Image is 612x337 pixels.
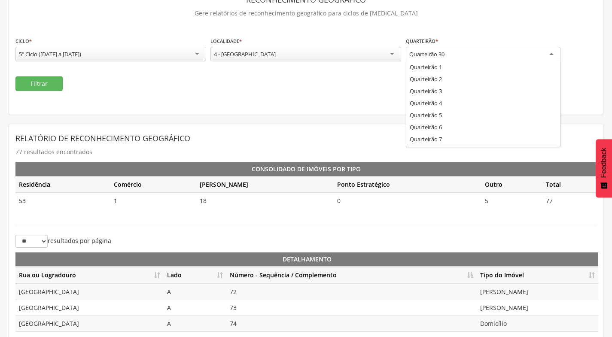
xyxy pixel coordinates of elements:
[477,267,598,284] th: Tipo do Imóvel: Ordenar colunas de forma ascendente
[210,38,242,45] label: Localidade
[406,121,560,133] div: Quarteirão 6
[196,176,334,193] th: [PERSON_NAME]
[226,284,477,300] td: 72
[15,300,164,316] td: [GEOGRAPHIC_DATA]
[477,284,598,300] td: [PERSON_NAME]
[600,148,608,178] span: Feedback
[196,193,334,209] td: 18
[406,133,560,145] div: Quarteirão 7
[164,300,226,316] td: A
[409,50,445,58] div: Quarteirão 30
[406,38,438,45] label: Quarteirão
[15,284,164,300] td: [GEOGRAPHIC_DATA]
[406,73,560,85] div: Quarteirão 2
[164,284,226,300] td: A
[15,267,164,284] th: Rua ou Logradouro: Ordenar colunas de forma ascendente
[15,38,32,45] label: Ciclo
[226,316,477,331] td: 74
[15,146,597,158] p: 77 resultados encontrados
[15,193,110,209] td: 53
[110,193,197,209] td: 1
[15,316,164,331] td: [GEOGRAPHIC_DATA]
[15,76,63,91] button: Filtrar
[15,252,598,267] th: Detalhamento
[477,316,598,331] td: Domicílio
[214,50,276,58] div: 4 - [GEOGRAPHIC_DATA]
[15,176,110,193] th: Residência
[542,176,597,193] th: Total
[15,131,597,146] header: Relatório de Reconhecimento Geográfico
[110,176,197,193] th: Comércio
[15,235,111,248] label: resultados por página
[477,300,598,316] td: [PERSON_NAME]
[406,97,560,109] div: Quarteirão 4
[406,85,560,97] div: Quarteirão 3
[15,162,597,176] th: Consolidado de Imóveis por Tipo
[19,50,81,58] div: 5º Ciclo ([DATE] a [DATE])
[481,193,542,209] td: 5
[596,139,612,197] button: Feedback - Mostrar pesquisa
[334,193,481,209] td: 0
[334,176,481,193] th: Ponto Estratégico
[15,7,597,19] p: Gere relatórios de reconhecimento geográfico para ciclos de [MEDICAL_DATA]
[226,300,477,316] td: 73
[15,235,48,248] select: resultados por página
[164,316,226,331] td: A
[406,109,560,121] div: Quarteirão 5
[164,267,226,284] th: Lado: Ordenar colunas de forma ascendente
[406,145,560,157] div: Quarteirão 8
[226,267,477,284] th: Número - Sequência / Complemento: Ordenar colunas de forma descendente
[406,61,560,73] div: Quarteirão 1
[542,193,597,209] td: 77
[481,176,542,193] th: Outro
